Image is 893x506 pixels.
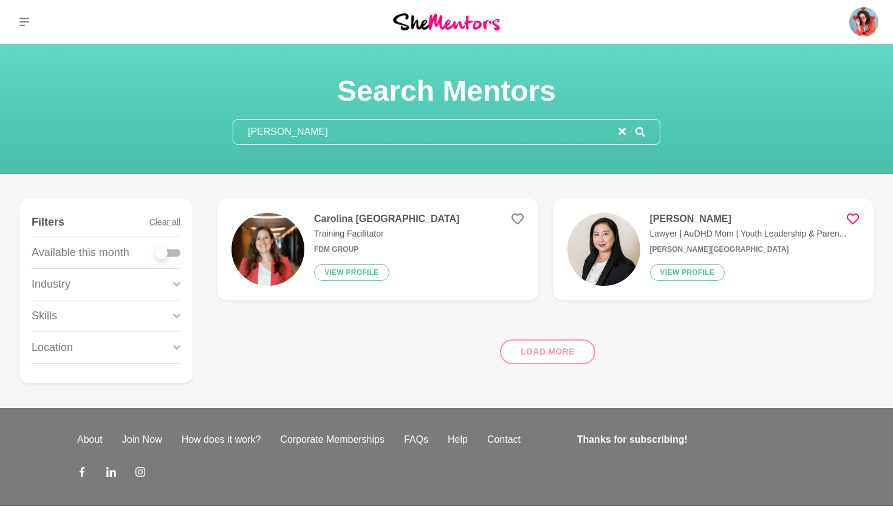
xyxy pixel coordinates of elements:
p: Skills [32,308,57,324]
a: LinkedIn [106,466,116,481]
h6: FDM Group [314,245,459,254]
h4: Filters [32,215,64,229]
a: Instagram [135,466,145,481]
p: Location [32,339,73,356]
a: Facebook [77,466,87,481]
p: Available this month [32,244,129,261]
h4: Carolina [GEOGRAPHIC_DATA] [314,213,459,225]
a: How does it work? [172,432,271,447]
img: She Mentors Logo [393,13,500,30]
p: Training Facilitator [314,227,459,240]
a: Corporate Memberships [270,432,394,447]
button: Clear all [149,208,180,237]
img: 008ea0b65436c31bb20f8ca6a3fed3e66daee298-6720x4480.jpg [231,213,304,286]
button: View profile [314,264,389,281]
img: Amanda Ewin [849,7,878,36]
h1: Search Mentors [233,73,660,109]
p: Industry [32,276,70,293]
img: 4e91b23fb5ffb8e988745f9c496fa79c7ddb9dda-400x400.jpg [567,213,640,286]
a: FAQs [394,432,438,447]
button: View profile [650,264,725,281]
a: Join Now [112,432,172,447]
a: Contact [477,432,530,447]
a: Help [438,432,477,447]
h4: Thanks for subscribing! [577,432,809,447]
a: Carolina [GEOGRAPHIC_DATA]Training FacilitatorFDM GroupView profile [217,198,538,300]
p: Lawyer | AuDHD Mom | Youth Leadership & Paren... [650,227,847,240]
h4: [PERSON_NAME] [650,213,847,225]
a: [PERSON_NAME]Lawyer | AuDHD Mom | Youth Leadership & Paren...[PERSON_NAME][GEOGRAPHIC_DATA]View p... [553,198,874,300]
input: Search mentors [233,120,618,144]
h6: [PERSON_NAME][GEOGRAPHIC_DATA] [650,245,847,254]
a: About [67,432,112,447]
